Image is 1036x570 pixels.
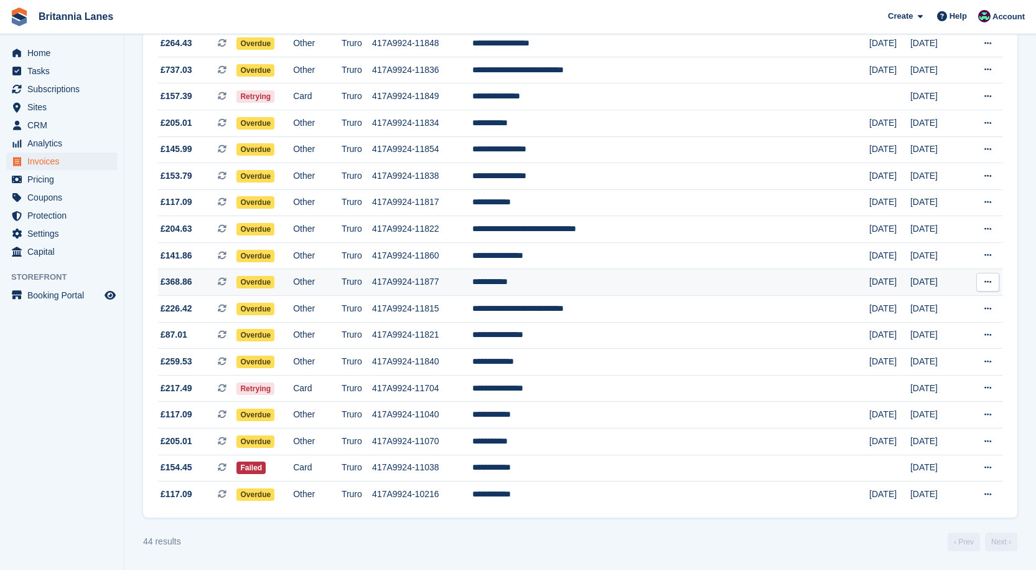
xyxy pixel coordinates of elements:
td: 417A9924-11877 [372,269,472,296]
span: Overdue [236,143,274,156]
img: Kirsty Miles [978,10,991,22]
td: Other [293,429,342,455]
span: £117.09 [161,408,192,421]
span: Overdue [236,435,274,448]
span: Help [950,10,967,22]
td: 417A9924-11817 [372,189,472,216]
a: menu [6,44,118,62]
td: [DATE] [910,189,963,216]
td: Truro [342,375,372,402]
td: [DATE] [869,136,910,163]
td: [DATE] [869,189,910,216]
span: Retrying [236,382,274,395]
span: £117.09 [161,196,192,209]
a: menu [6,171,118,188]
td: [DATE] [869,269,910,296]
td: Truro [342,216,372,243]
span: Sites [27,98,102,116]
td: [DATE] [910,216,963,243]
td: [DATE] [869,163,910,190]
td: Truro [342,455,372,482]
td: Truro [342,402,372,429]
a: menu [6,225,118,242]
td: Truro [342,269,372,296]
td: [DATE] [910,349,963,376]
a: menu [6,207,118,224]
td: 417A9924-11836 [372,57,472,83]
a: menu [6,98,118,116]
span: Tasks [27,62,102,80]
span: £205.01 [161,435,192,448]
span: £117.09 [161,488,192,501]
td: 417A9924-11822 [372,216,472,243]
span: Home [27,44,102,62]
span: Capital [27,243,102,260]
td: [DATE] [910,402,963,429]
span: Overdue [236,37,274,50]
span: Create [888,10,913,22]
td: 417A9924-11038 [372,455,472,482]
a: menu [6,62,118,80]
span: Failed [236,462,266,474]
span: £87.01 [161,328,187,341]
a: menu [6,153,118,170]
span: £204.63 [161,222,192,235]
a: Britannia Lanes [34,6,118,27]
td: Other [293,216,342,243]
span: Invoices [27,153,102,170]
td: Other [293,482,342,508]
td: Other [293,57,342,83]
a: menu [6,116,118,134]
span: Booking Portal [27,287,102,304]
td: [DATE] [910,269,963,296]
td: [DATE] [869,57,910,83]
td: [DATE] [910,296,963,323]
span: Storefront [11,271,124,283]
span: Overdue [236,117,274,130]
td: [DATE] [910,455,963,482]
span: £264.43 [161,37,192,50]
td: [DATE] [869,31,910,57]
a: menu [6,189,118,206]
td: Truro [342,163,372,190]
td: [DATE] [910,136,963,163]
span: £217.49 [161,382,192,395]
td: [DATE] [910,375,963,402]
td: [DATE] [910,57,963,83]
a: menu [6,80,118,98]
td: Other [293,136,342,163]
td: Truro [342,57,372,83]
span: Overdue [236,409,274,421]
span: Protection [27,207,102,224]
span: £145.99 [161,143,192,156]
a: menu [6,287,118,304]
span: Overdue [236,223,274,235]
span: Overdue [236,488,274,501]
span: Overdue [236,329,274,341]
td: 417A9924-11815 [372,296,472,323]
a: Preview store [103,288,118,303]
td: Truro [342,110,372,136]
td: Truro [342,429,372,455]
td: 417A9924-10216 [372,482,472,508]
span: £737.03 [161,64,192,77]
td: [DATE] [869,242,910,269]
td: Other [293,31,342,57]
span: £153.79 [161,169,192,183]
td: Other [293,349,342,376]
td: Other [293,296,342,323]
td: 417A9924-11860 [372,242,472,269]
td: [DATE] [910,110,963,136]
td: [DATE] [869,429,910,455]
td: [DATE] [869,322,910,349]
td: Truro [342,296,372,323]
span: Account [992,11,1025,23]
span: Settings [27,225,102,242]
td: 417A9924-11838 [372,163,472,190]
img: stora-icon-8386f47178a22dfd0bd8f6a31ec36ba5ce8667c1dd55bd0f319d3a0aa187defe.svg [10,7,29,26]
span: £259.53 [161,355,192,368]
span: Coupons [27,189,102,206]
td: [DATE] [910,163,963,190]
td: Truro [342,31,372,57]
td: Truro [342,136,372,163]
